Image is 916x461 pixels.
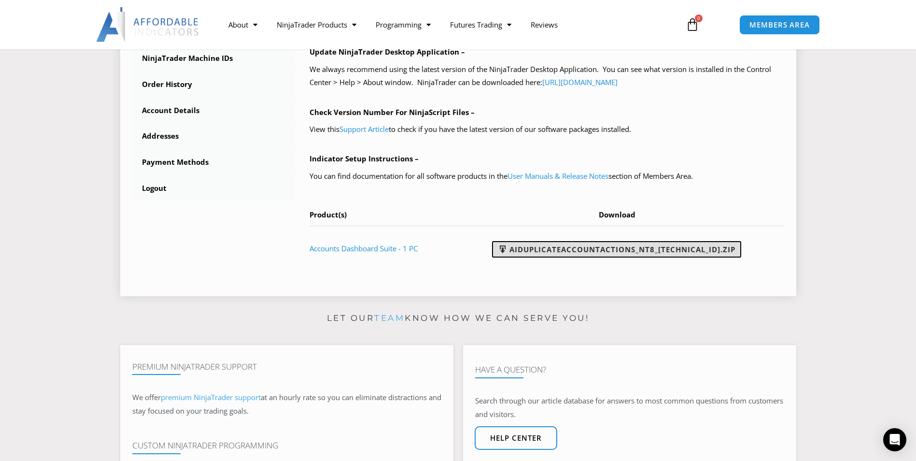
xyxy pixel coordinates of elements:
[132,150,296,175] a: Payment Methods
[310,123,784,136] p: View this to check if you have the latest version of our software packages installed.
[267,14,366,36] a: NinjaTrader Products
[599,210,635,219] span: Download
[749,21,810,29] span: MEMBERS AREA
[374,313,405,323] a: team
[120,311,796,326] p: Let our know how we can serve you!
[475,426,557,450] a: Help center
[671,11,714,39] a: 0
[132,124,296,149] a: Addresses
[132,176,296,201] a: Logout
[161,392,261,402] a: premium NinjaTrader support
[310,244,418,253] a: Accounts Dashboard Suite - 1 PC
[475,394,784,421] p: Search through our article database for answers to most common questions from customers and visit...
[219,14,675,36] nav: Menu
[339,124,389,134] a: Support Article
[219,14,267,36] a: About
[96,7,200,42] img: LogoAI | Affordable Indicators – NinjaTrader
[132,441,441,450] h4: Custom NinjaTrader Programming
[883,428,906,451] div: Open Intercom Messenger
[695,14,703,22] span: 0
[132,362,441,372] h4: Premium NinjaTrader Support
[132,392,441,416] span: at an hourly rate so you can eliminate distractions and stay focused on your trading goals.
[440,14,521,36] a: Futures Trading
[310,107,475,117] b: Check Version Number For NinjaScript Files –
[132,72,296,97] a: Order History
[366,14,440,36] a: Programming
[490,434,542,442] span: Help center
[132,98,296,123] a: Account Details
[521,14,567,36] a: Reviews
[310,210,347,219] span: Product(s)
[132,46,296,71] a: NinjaTrader Machine IDs
[507,171,608,181] a: User Manuals & Release Notes
[310,47,465,57] b: Update NinjaTrader Desktop Application –
[132,392,161,402] span: We offer
[542,77,618,87] a: [URL][DOMAIN_NAME]
[492,241,741,258] a: AIDuplicateAccountActions_NT8_[TECHNICAL_ID].zip
[310,170,784,183] p: You can find documentation for all software products in the section of Members Area.
[475,365,784,375] h4: Have A Question?
[310,63,784,90] p: We always recommend using the latest version of the NinjaTrader Desktop Application. You can see ...
[310,154,419,163] b: Indicator Setup Instructions –
[739,15,820,35] a: MEMBERS AREA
